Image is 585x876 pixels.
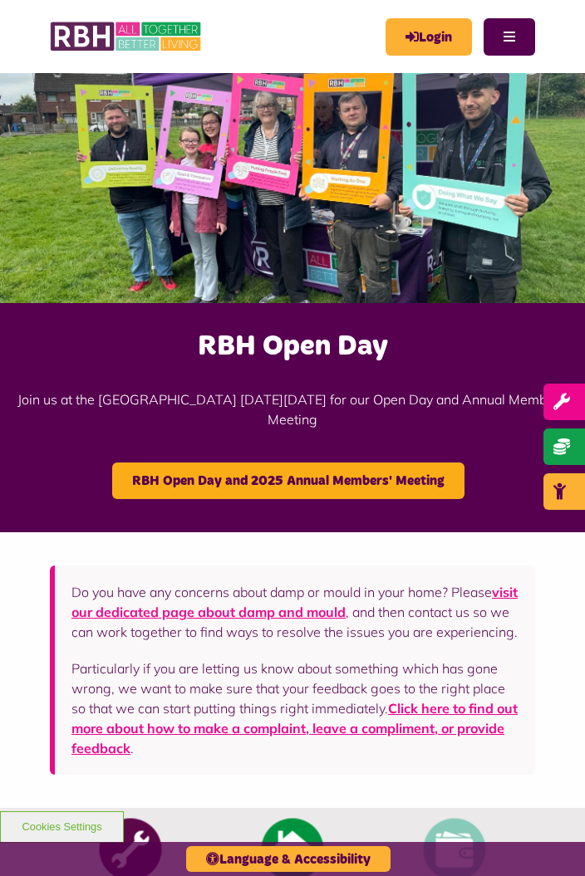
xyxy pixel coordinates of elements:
[50,17,204,56] img: RBH
[112,462,465,499] a: RBH Open Day and 2025 Annual Members' Meeting
[71,582,519,642] p: Do you have any concerns about damp or mould in your home? Please , and then contact us so we can...
[484,18,535,56] button: Navigation
[8,365,577,454] p: Join us at the [GEOGRAPHIC_DATA] [DATE][DATE] for our Open Day and Annual Members' Meeting
[71,700,518,756] a: Click here to find out more about how to make a complaint, leave a compliment, or provide feedback
[186,846,391,872] button: Language & Accessibility
[386,18,472,56] a: MyRBH
[8,328,577,365] h2: RBH Open Day
[71,658,519,758] p: Particularly if you are letting us know about something which has gone wrong, we want to make sur...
